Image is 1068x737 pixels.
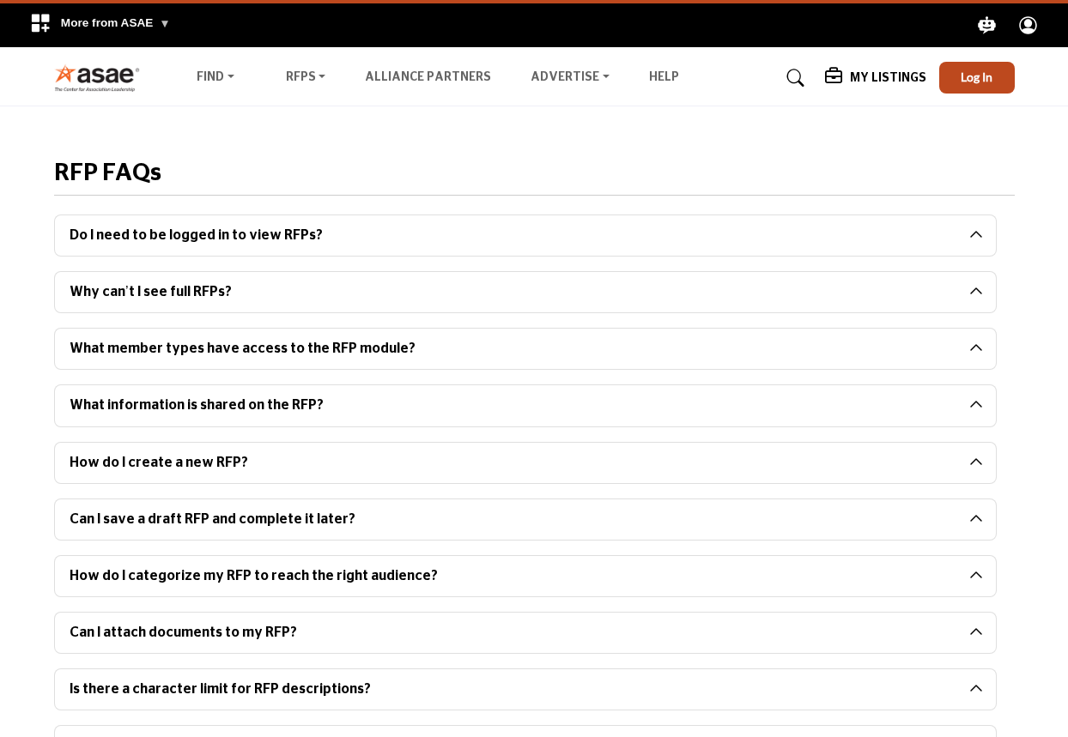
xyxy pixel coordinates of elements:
button: What information is shared on the RFP? [55,385,969,426]
div: My Listings [825,68,926,88]
h5: My Listings [850,70,926,86]
a: Search [770,64,816,92]
span: More from ASAE [61,16,171,29]
button: Do I need to be logged in to view RFPs? [55,215,969,256]
div: More from ASAE [19,3,181,47]
a: Advertise [519,66,622,90]
button: What member types have access to the RFP module? [55,329,969,369]
a: Alliance Partners [365,71,491,83]
button: Log In [939,62,1015,94]
button: How do I categorize my RFP to reach the right audience? [55,556,969,596]
button: Can I save a draft RFP and complete it later? [55,499,969,540]
button: Why can’t I see full RFPs? [55,272,969,312]
a: Find [185,66,246,90]
img: Site Logo [54,63,149,92]
a: Help [649,71,679,83]
span: Log In [961,69,992,84]
button: Can I attach documents to my RFP? [55,613,969,653]
button: Is there a character limit for RFP descriptions? [55,669,969,710]
h2: RFP FAQs [54,160,161,189]
button: How do I create a new RFP? [55,443,969,483]
a: RFPs [274,66,338,90]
